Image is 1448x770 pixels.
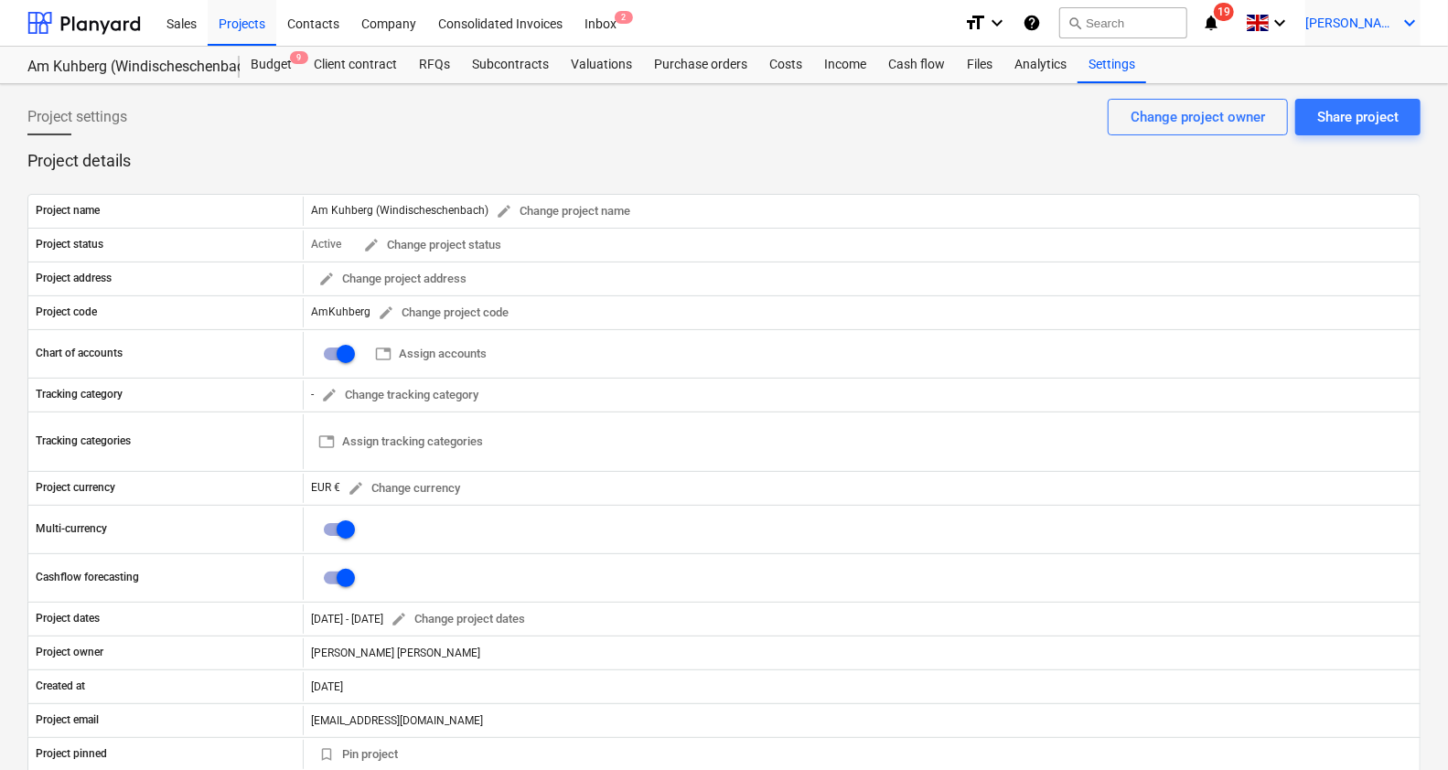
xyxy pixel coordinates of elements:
[813,47,877,83] a: Income
[1059,7,1187,38] button: Search
[1305,16,1397,30] span: [PERSON_NAME]
[340,475,467,503] button: Change currency
[311,198,638,226] div: Am Kuhberg (Windischeschenbach)
[643,47,758,83] a: Purchase orders
[496,201,630,222] span: Change project name
[36,679,85,694] p: Created at
[290,51,308,64] span: 9
[877,47,956,83] a: Cash flow
[383,605,532,634] button: Change project dates
[1317,105,1399,129] div: Share project
[378,305,394,321] span: edit
[1399,12,1421,34] i: keyboard_arrow_down
[318,269,467,290] span: Change project address
[27,150,1421,172] p: Project details
[318,433,335,450] span: table
[1214,3,1234,21] span: 19
[303,638,1420,668] div: [PERSON_NAME] [PERSON_NAME]
[363,235,501,256] span: Change project status
[311,613,383,626] div: [DATE] - [DATE]
[391,609,525,630] span: Change project dates
[36,712,99,728] p: Project email
[375,346,391,362] span: table
[303,672,1420,701] div: [DATE]
[496,203,512,219] span: edit
[311,428,490,456] button: Assign tracking categories
[36,433,131,449] p: Tracking categories
[311,237,341,252] p: Active
[378,303,509,324] span: Change project code
[311,299,516,327] div: AmKuhberg
[311,741,405,769] button: Pin project
[27,106,127,128] span: Project settings
[36,237,103,252] p: Project status
[615,11,633,24] span: 2
[318,746,335,763] span: bookmark_border
[1202,12,1220,34] i: notifications
[36,271,112,286] p: Project address
[986,12,1008,34] i: keyboard_arrow_down
[36,305,97,320] p: Project code
[36,746,107,762] p: Project pinned
[1269,12,1291,34] i: keyboard_arrow_down
[36,480,115,496] p: Project currency
[1295,99,1421,135] button: Share project
[36,570,139,585] p: Cashflow forecasting
[311,265,474,294] button: Change project address
[314,381,486,410] button: Change tracking category
[375,344,487,365] span: Assign accounts
[1023,12,1041,34] i: Knowledge base
[1108,99,1288,135] button: Change project owner
[318,744,398,765] span: Pin project
[348,478,460,499] span: Change currency
[964,12,986,34] i: format_size
[36,611,100,626] p: Project dates
[461,47,560,83] a: Subcontracts
[391,611,407,627] span: edit
[356,231,509,260] button: Change project status
[956,47,1003,83] a: Files
[408,47,461,83] a: RFQs
[363,237,380,253] span: edit
[560,47,643,83] a: Valuations
[36,645,103,660] p: Project owner
[240,47,303,83] a: Budget9
[318,432,483,453] span: Assign tracking categories
[36,346,123,361] p: Chart of accounts
[1003,47,1078,83] a: Analytics
[36,387,123,402] p: Tracking category
[758,47,813,83] a: Costs
[318,271,335,287] span: edit
[311,481,340,494] span: EUR €
[36,521,107,537] p: Multi-currency
[488,198,638,226] button: Change project name
[370,299,516,327] button: Change project code
[303,706,1420,735] div: [EMAIL_ADDRESS][DOMAIN_NAME]
[303,47,408,83] a: Client contract
[1078,47,1146,83] a: Settings
[1067,16,1082,30] span: search
[27,58,218,77] div: Am Kuhberg (Windischeschenbach)
[321,385,478,406] span: Change tracking category
[321,387,338,403] span: edit
[348,480,364,497] span: edit
[311,381,486,410] div: -
[240,47,303,83] div: Budget
[368,340,494,369] button: Assign accounts
[1131,105,1265,129] div: Change project owner
[36,203,100,219] p: Project name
